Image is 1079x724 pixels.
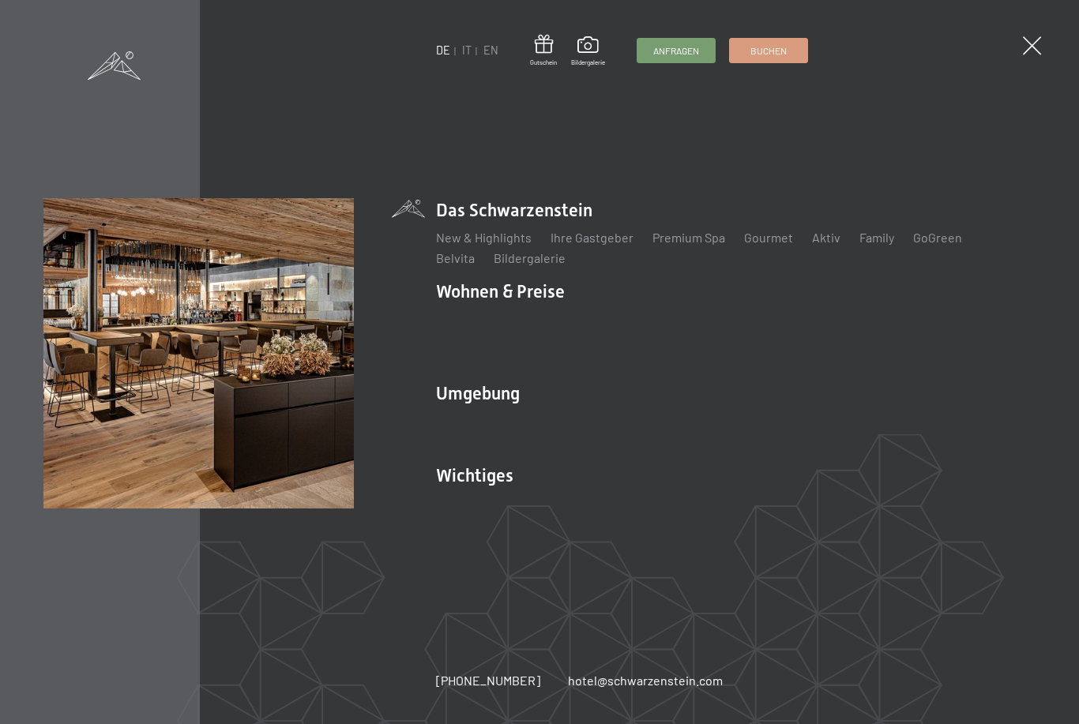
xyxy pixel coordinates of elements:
[530,58,557,67] span: Gutschein
[530,35,557,67] a: Gutschein
[750,44,787,58] span: Buchen
[730,39,807,62] a: Buchen
[436,672,540,689] a: [PHONE_NUMBER]
[812,230,840,245] a: Aktiv
[568,672,723,689] a: hotel@schwarzenstein.com
[551,230,633,245] a: Ihre Gastgeber
[652,230,725,245] a: Premium Spa
[436,673,540,688] span: [PHONE_NUMBER]
[571,58,605,67] span: Bildergalerie
[571,36,605,66] a: Bildergalerie
[744,230,793,245] a: Gourmet
[859,230,894,245] a: Family
[913,230,962,245] a: GoGreen
[637,39,715,62] a: Anfragen
[653,44,699,58] span: Anfragen
[436,43,450,57] a: DE
[462,43,472,57] a: IT
[436,250,475,265] a: Belvita
[436,230,532,245] a: New & Highlights
[483,43,498,57] a: EN
[494,250,566,265] a: Bildergalerie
